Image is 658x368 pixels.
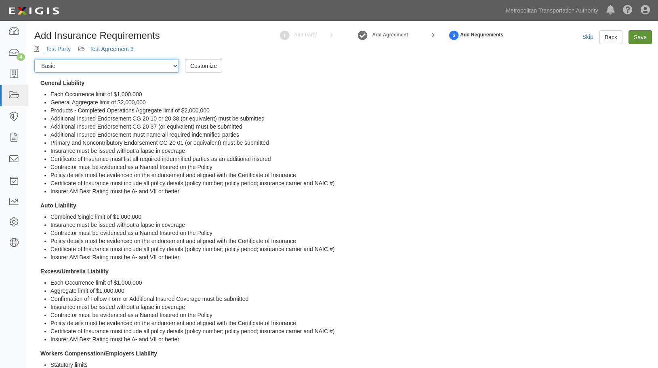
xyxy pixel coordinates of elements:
[460,32,503,38] strong: Add Requirements
[372,32,408,38] a: Add Agreement
[50,123,652,131] li: Additional Insured Endorsement CG 20 37 (or equivalent) must be submitted
[50,287,652,295] li: Aggregate limit of $1,000,000
[50,131,652,139] li: Additional Insured Endorsement must name all required indemnified parties
[50,229,652,237] li: Contractor must be evidenced as a Named Insured on the Policy
[50,253,652,261] li: Insurer AM Best Rating must be A- and VII or better
[629,30,652,44] input: Save
[357,26,369,44] a: Add Agreement
[50,213,652,221] li: Combined Single limit of $1,000,000
[17,53,25,61] div: 4
[50,147,652,155] li: Insurance must be issued without a lapse in coverage
[50,98,652,106] li: General Aggregate limit of $2,000,000
[623,6,633,15] i: Help Center - Complianz
[448,31,460,40] strong: 3
[6,4,62,18] img: logo-5460c22ac91f19d4615b14bd174203de0afe785f0fc80cf4dbbc73dc1793850b.png
[50,303,652,311] li: Insurance must be issued without a lapse in coverage
[50,179,652,187] li: Certificate of Insurance must include all policy details (policy number; policy period; insurance...
[42,46,71,52] a: _Test Party
[50,163,652,171] li: Contractor must be evidenced as a Named Insured on the Policy
[50,90,652,98] li: Each Occurrence limit of $1,000,000
[40,350,157,357] strong: Workers Compensation/Employers Liability
[50,335,652,343] li: Insurer AM Best Rating must be A- and VII or better
[50,106,652,114] li: Products - Completed Operations Aggregate limit of $2,000,000
[40,202,76,209] strong: Auto Liability
[50,295,652,303] li: Confirmation of Follow Form or Additional Insured Coverage must be submitted
[50,155,652,163] li: Certificate of Insurance must list all required indemnified parties as an additional insured
[50,139,652,147] li: Primary and Noncontributory Endorsement CG 20 01 (or equivalent) must be submitted
[185,59,222,73] a: Customize
[50,187,652,195] li: Insurer AM Best Rating must be A- and VII or better
[279,31,291,40] strong: 1
[50,319,652,327] li: Policy details must be evidenced on the endorsement and aligned with the Certificate of Insurance
[50,279,652,287] li: Each Occurrence limit of $1,000,000
[50,311,652,319] li: Contractor must be evidenced as a Named Insured on the Policy
[502,2,602,19] a: Metropolitan Transportation Authority
[40,80,84,86] strong: General Liability
[50,114,652,123] li: Additional Insured Endorsement CG 20 10 or 20 38 (or equivalent) must be submitted
[50,327,652,335] li: Certificate of Insurance must include all policy details (policy number; policy period; insurance...
[599,30,622,44] a: Back
[40,268,109,275] strong: Excess/Umbrella Liability
[34,30,232,41] h1: Add Insurance Requirements
[50,245,652,253] li: Certificate of Insurance must include all policy details (policy number; policy period; insurance...
[50,221,652,229] li: Insurance must be issued without a lapse in coverage
[50,171,652,179] li: Policy details must be evidenced on the endorsement and aligned with the Certificate of Insurance
[582,34,593,40] a: Skip
[294,32,317,38] strong: Add Party
[90,46,134,52] a: Test Agreement 3
[448,26,460,44] a: Set Requirements
[50,237,652,245] li: Policy details must be evidenced on the endorsement and aligned with the Certificate of Insurance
